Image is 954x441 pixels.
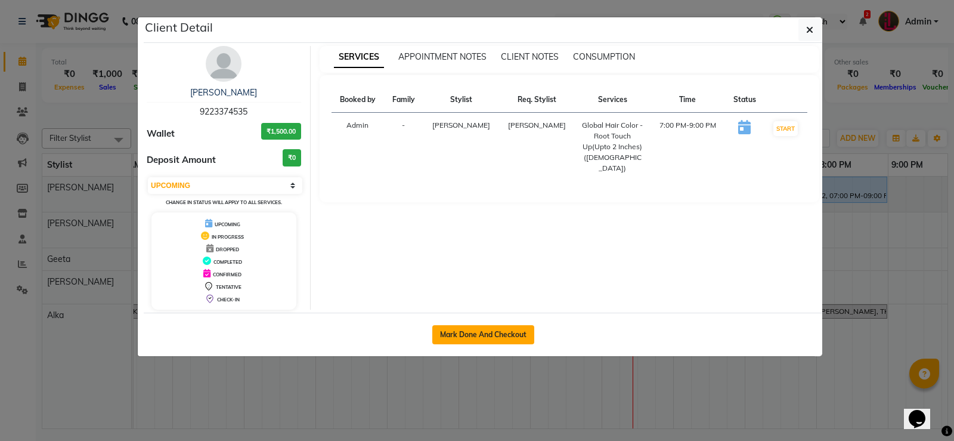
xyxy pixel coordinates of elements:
td: Admin [332,113,384,181]
div: Global Hair Color - Root Touch Up(Upto 2 Inches) ([DEMOGRAPHIC_DATA]) [582,120,643,174]
th: Req. Stylist [499,87,575,113]
th: Booked by [332,87,384,113]
h3: ₹1,500.00 [261,123,301,140]
th: Status [725,87,764,113]
button: START [773,121,798,136]
span: CHECK-IN [217,297,240,303]
td: 7:00 PM-9:00 PM [651,113,725,181]
span: CONFIRMED [213,272,241,277]
img: avatar [206,46,241,82]
th: Family [384,87,423,113]
button: Mark Done And Checkout [432,325,534,344]
span: UPCOMING [215,221,240,227]
span: DROPPED [216,246,239,252]
h3: ₹0 [283,149,301,166]
td: - [384,113,423,181]
small: Change in status will apply to all services. [166,199,282,205]
span: 9223374535 [200,106,247,117]
th: Time [651,87,725,113]
span: IN PROGRESS [212,234,244,240]
span: [PERSON_NAME] [432,121,490,129]
span: CONSUMPTION [573,51,635,62]
span: SERVICES [334,47,384,68]
span: CLIENT NOTES [501,51,559,62]
a: [PERSON_NAME] [190,87,257,98]
span: COMPLETED [213,259,242,265]
h5: Client Detail [145,18,213,36]
th: Stylist [423,87,498,113]
span: [PERSON_NAME] [508,121,566,129]
th: Services [575,87,650,113]
span: Deposit Amount [147,153,216,167]
span: TENTATIVE [216,284,241,290]
span: APPOINTMENT NOTES [398,51,487,62]
iframe: chat widget [904,393,942,429]
span: Wallet [147,127,175,141]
